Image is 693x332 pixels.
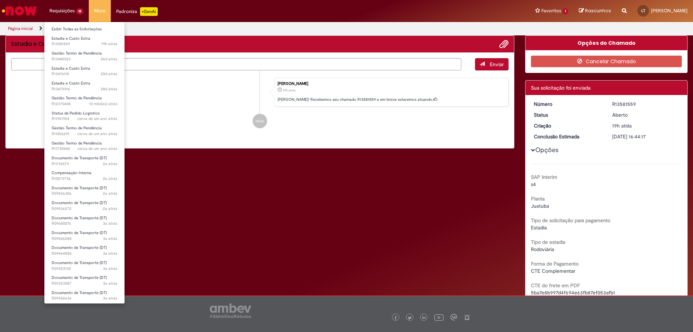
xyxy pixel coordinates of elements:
[44,229,125,242] a: Aberto R09546048 : Documento de Transporte (DT)
[44,94,125,108] a: Aberto R12370408 : Gestão Termo de Pendência
[528,122,607,129] dt: Criação
[651,8,688,14] span: [PERSON_NAME]
[101,86,117,92] time: 03/09/2025 10:34:41
[52,161,117,167] span: R11176579
[52,81,90,86] span: Estadia e Custo Extra
[52,155,107,161] span: Documento de Transporte (DT)
[612,122,632,129] span: 19h atrás
[52,116,117,122] span: R11921924
[531,195,545,202] b: Planta
[52,206,117,212] span: R09836272
[77,116,117,121] time: 26/08/2024 08:46:11
[531,56,682,67] button: Cancelar Chamado
[103,176,117,181] span: 2a atrás
[52,41,117,47] span: R13581559
[52,251,117,256] span: R09464854
[89,101,117,107] span: 10 mês(es) atrás
[450,314,457,320] img: logo_footer_workplace.png
[52,131,117,137] span: R11856291
[77,146,117,151] span: cerca de um ano atrás
[283,88,296,92] time: 30/09/2025 13:44:14
[422,316,426,320] img: logo_footer_linkedin.png
[52,275,107,280] span: Documento de Transporte (DT)
[490,61,504,68] span: Enviar
[77,131,117,137] span: cerca de um ano atrás
[101,71,117,77] span: 28d atrás
[103,236,117,241] span: 3a atrás
[52,260,107,266] span: Documento de Transporte (DT)
[394,316,397,320] img: logo_footer_facebook.png
[531,174,557,180] b: SAP Interim
[52,296,117,301] span: R09352636
[585,7,611,14] span: Rascunhos
[52,191,117,197] span: R09836306
[44,259,125,272] a: Aberto R09353130 : Documento de Transporte (DT)
[52,146,117,152] span: R11730442
[52,281,117,286] span: R09353087
[210,303,251,318] img: logo_footer_ambev_rotulo_gray.png
[101,41,117,47] span: 19h atrás
[52,215,107,221] span: Documento de Transporte (DT)
[434,312,444,322] img: logo_footer_youtube.png
[612,100,680,108] div: R13581559
[11,70,509,135] ul: Histórico de tíquete
[44,65,125,78] a: Aberto R13476118 : Estadia e Custo Extra
[475,58,509,70] button: Enviar
[77,146,117,151] time: 08/07/2024 17:13:58
[641,8,645,13] span: LT
[103,176,117,181] time: 08/08/2023 17:36:51
[612,122,632,129] time: 30/09/2025 13:44:14
[44,79,125,93] a: Aberto R13475916 : Estadia e Custo Extra
[278,97,505,103] p: [PERSON_NAME]! Recebemos seu chamado R13581559 e em breve estaremos atuando.
[89,101,117,107] time: 06/12/2024 16:14:14
[103,221,117,226] time: 17/03/2023 17:26:28
[528,100,607,108] dt: Número
[44,35,125,48] a: Aberto R13581559 : Estadia e Custo Extra
[531,224,547,231] span: Estadia
[116,7,158,16] div: Padroniza
[103,251,117,256] time: 31/01/2023 14:57:13
[528,111,607,118] dt: Status
[44,169,125,182] a: Aberto R10273736 : Compensação Interna
[52,71,117,77] span: R13476118
[52,86,117,92] span: R13475916
[52,111,100,116] span: Status de Pedido Logístico
[44,214,125,228] a: Aberto R09680076 : Documento de Transporte (DT)
[103,266,117,271] time: 05/01/2023 15:57:51
[612,122,680,129] div: 30/09/2025 13:44:14
[8,26,33,31] a: Página inicial
[44,109,125,123] a: Aberto R11921924 : Status de Pedido Logístico
[103,296,117,301] span: 3a atrás
[612,111,680,118] div: Aberto
[52,185,107,191] span: Documento de Transporte (DT)
[52,51,102,56] span: Gestão Termo de Pendência
[52,200,107,206] span: Documento de Transporte (DT)
[52,125,102,131] span: Gestão Termo de Pendência
[541,7,561,14] span: Favoritos
[103,296,117,301] time: 05/01/2023 14:57:52
[101,71,117,77] time: 03/09/2025 11:02:26
[52,170,91,176] span: Compensação Interna
[44,184,125,198] a: Aberto R09836306 : Documento de Transporte (DT)
[76,8,83,14] span: 18
[44,154,125,168] a: Aberto R11176579 : Documento de Transporte (DT)
[49,7,75,14] span: Requisições
[44,289,125,302] a: Aberto R09352636 : Documento de Transporte (DT)
[11,41,71,47] h2: Estadia e Custo Extra Histórico de tíquete
[52,56,117,62] span: R13485523
[464,314,470,320] img: logo_footer_naosei.png
[278,82,505,86] div: [PERSON_NAME]
[531,203,549,209] span: Juatuba
[52,95,102,101] span: Gestão Termo de Pendência
[612,133,680,140] div: [DATE] 16:44:17
[44,124,125,138] a: Aberto R11856291 : Gestão Termo de Pendência
[52,66,90,71] span: Estadia e Custo Extra
[44,274,125,287] a: Aberto R09353087 : Documento de Transporte (DT)
[52,290,107,296] span: Documento de Transporte (DT)
[52,236,117,242] span: R09546048
[11,78,509,107] li: Luiz Toscan
[103,236,117,241] time: 15/02/2023 15:42:22
[101,56,117,62] span: 26d atrás
[531,181,536,187] span: s4
[77,131,117,137] time: 08/08/2024 16:27:52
